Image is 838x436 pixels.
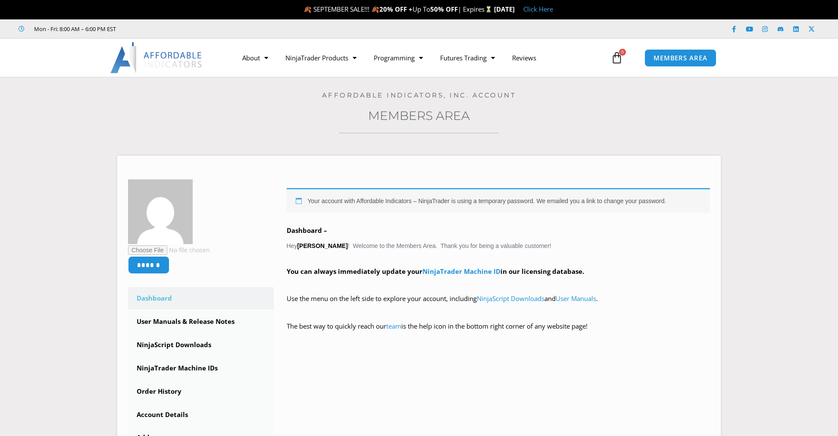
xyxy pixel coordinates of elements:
[644,49,716,67] a: MEMBERS AREA
[234,48,277,68] a: About
[322,91,516,99] a: Affordable Indicators, Inc. Account
[234,48,609,68] nav: Menu
[654,55,707,61] span: MEMBERS AREA
[619,49,626,56] span: 0
[303,5,494,13] span: 🍂 SEPTEMBER SALE!!! 🍂 Up To | Expires
[287,188,710,344] div: Hey ! Welcome to the Members Area. Thank you for being a valuable customer!
[485,6,492,13] img: ⌛
[368,108,470,123] a: Members Area
[379,5,413,13] strong: 20% OFF +
[494,5,515,13] strong: [DATE]
[523,5,553,13] a: Click Here
[365,48,432,68] a: Programming
[128,179,193,244] img: 0f9cbed3e1304da38d6fa3b8c6a0ee6ec555c028aef74450e444112f312f15a2
[128,311,274,333] a: User Manuals & Release Notes
[128,404,274,426] a: Account Details
[477,294,544,303] a: NinjaScript Downloads
[128,357,274,380] a: NinjaTrader Machine IDs
[128,25,257,33] iframe: Customer reviews powered by Trustpilot
[503,48,545,68] a: Reviews
[32,24,116,34] span: Mon - Fri: 8:00 AM – 6:00 PM EST
[128,380,274,403] a: Order History
[287,188,710,213] div: Your account with Affordable Indicators – NinjaTrader is using a temporary password. We emailed y...
[422,267,500,276] a: NinjaTrader Machine ID
[277,48,365,68] a: NinjaTrader Products
[128,334,274,356] a: NinjaScript Downloads
[386,322,401,330] a: team
[556,294,596,303] a: User Manuals
[432,48,503,68] a: Futures Trading
[110,42,203,73] img: LogoAI | Affordable Indicators – NinjaTrader
[287,226,327,235] b: Dashboard –
[128,287,274,310] a: Dashboard
[430,5,458,13] strong: 50% OFF
[287,267,584,276] strong: You can always immediately update your in our licensing database.
[287,320,710,345] p: The best way to quickly reach our is the help icon in the bottom right corner of any website page!
[598,45,636,70] a: 0
[297,242,347,249] strong: [PERSON_NAME]
[287,293,710,317] p: Use the menu on the left side to explore your account, including and .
